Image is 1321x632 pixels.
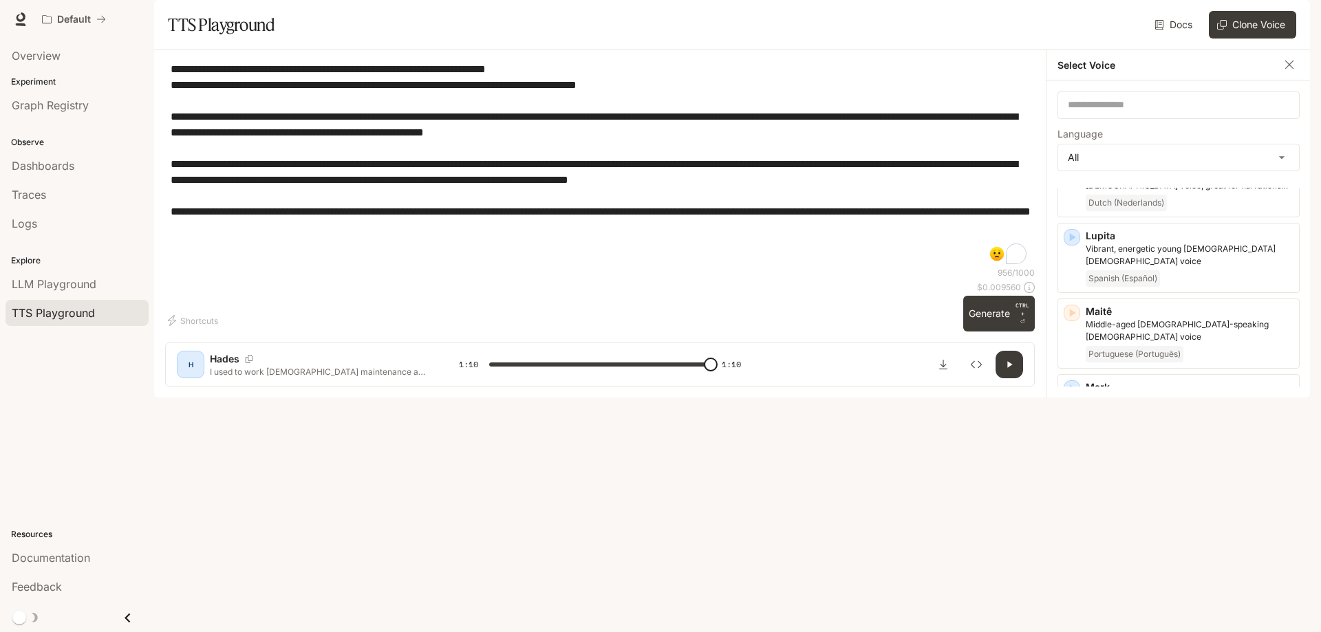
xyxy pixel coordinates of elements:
p: I used to work [DEMOGRAPHIC_DATA] maintenance at an old lighthouse on the [US_STATE][GEOGRAPHIC_D... [210,366,426,378]
button: Shortcuts [165,309,224,331]
p: Default [57,14,91,25]
span: Spanish (Español) [1086,270,1160,287]
div: H [180,353,202,375]
button: Download audio [930,351,957,378]
button: GenerateCTRL +⏎ [963,296,1035,331]
p: Lupita [1086,229,1293,243]
textarea: To enrich screen reader interactions, please activate Accessibility in Grammarly extension settings [171,61,1029,267]
p: ⏎ [1016,301,1029,326]
h1: TTS Playground [168,11,275,39]
p: Vibrant, energetic young Spanish-speaking female voice [1086,243,1293,268]
button: Inspect [963,351,990,378]
span: Portuguese (Português) [1086,346,1183,362]
span: 1:10 [459,358,478,371]
p: Mark [1086,380,1293,394]
div: All [1058,144,1299,171]
p: Middle-aged Portuguese-speaking female voice [1086,318,1293,343]
a: Docs [1152,11,1198,39]
span: 1:10 [722,358,741,371]
p: Language [1057,129,1103,139]
p: Hades [210,352,239,366]
p: CTRL + [1016,301,1029,318]
p: Maitê [1086,305,1293,318]
span: Dutch (Nederlands) [1086,195,1167,211]
button: Copy Voice ID [239,355,259,363]
button: Clone Voice [1209,11,1296,39]
button: All workspaces [36,6,112,33]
